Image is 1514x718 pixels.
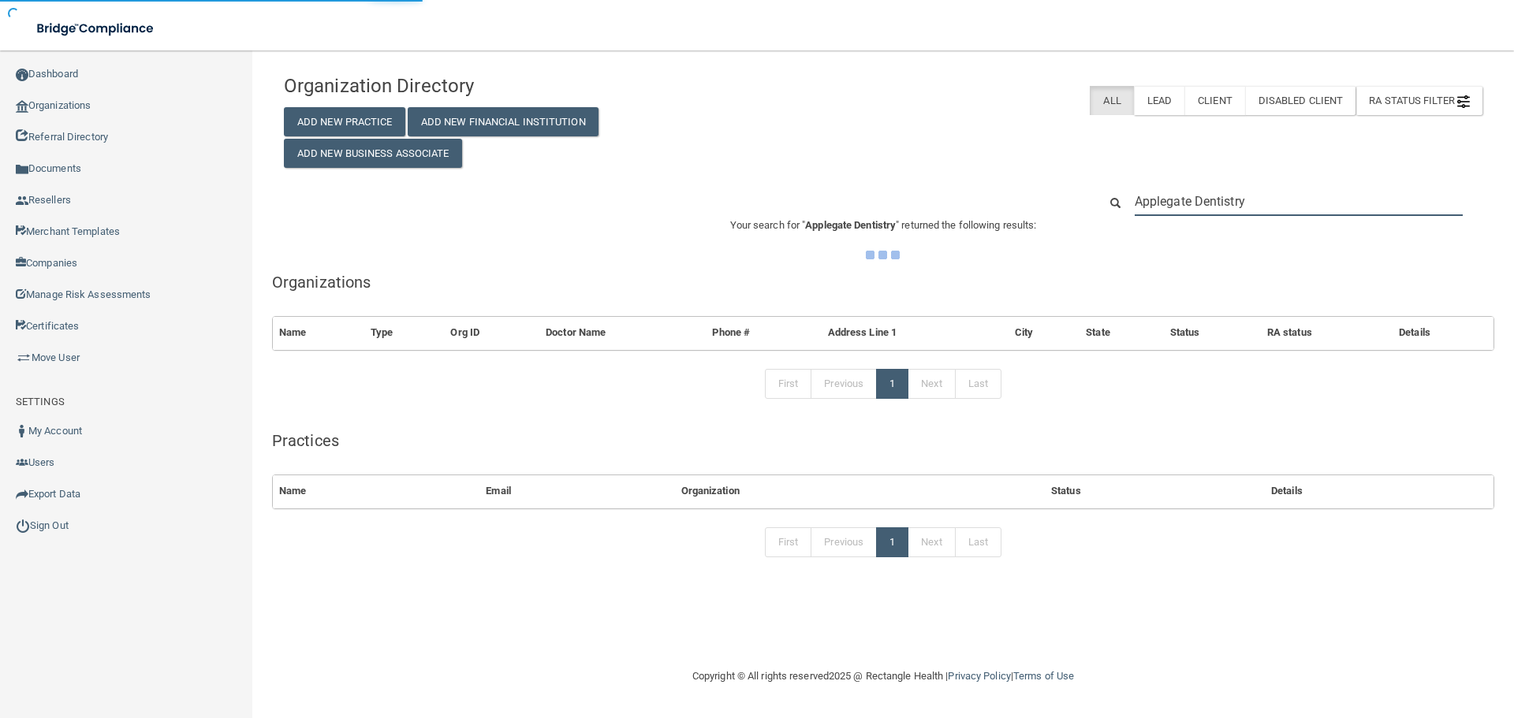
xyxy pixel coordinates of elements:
th: Org ID [444,317,539,349]
img: icon-filter@2x.21656d0b.png [1457,95,1470,108]
img: organization-icon.f8decf85.png [16,100,28,113]
th: Status [1164,317,1261,349]
a: Next [908,369,955,399]
a: 1 [876,527,908,557]
th: State [1080,317,1164,349]
h4: Organization Directory [284,76,668,96]
th: Name [273,317,364,349]
label: Disabled Client [1245,86,1356,115]
th: Organization [675,475,1045,508]
th: Email [479,475,674,508]
input: Search [1135,187,1463,216]
img: ic_user_dark.df1a06c3.png [16,425,28,437]
th: Status [1045,475,1265,508]
img: ic_dashboard_dark.d01f4a41.png [16,69,28,81]
img: icon-users.e205127d.png [16,456,28,469]
a: Last [955,369,1001,399]
th: Type [364,317,445,349]
span: RA Status Filter [1369,95,1470,106]
th: RA status [1261,317,1393,349]
a: Previous [811,369,877,399]
span: Applegate Dentistry [805,219,896,231]
label: Client [1184,86,1245,115]
a: Last [955,527,1001,557]
label: Lead [1134,86,1184,115]
img: bridge_compliance_login_screen.278c3ca4.svg [24,13,169,45]
th: Phone # [706,317,821,349]
button: Add New Financial Institution [408,107,599,136]
h5: Organizations [272,273,1494,291]
button: Add New Practice [284,107,405,136]
a: Privacy Policy [948,670,1010,682]
th: Details [1265,475,1493,508]
a: First [765,369,812,399]
label: All [1090,86,1133,115]
a: Next [908,527,955,557]
img: briefcase.64adab9b.png [16,350,32,366]
div: Copyright © All rights reserved 2025 @ Rectangle Health | | [595,651,1171,701]
button: Add New Business Associate [284,139,462,168]
label: SETTINGS [16,392,65,411]
th: Name [273,475,479,508]
h5: Practices [272,432,1494,449]
th: Address Line 1 [822,317,1009,349]
img: ajax-loader.4d491dd7.gif [866,251,900,259]
a: First [765,527,812,557]
th: Doctor Name [539,317,706,349]
img: ic_reseller.de258add.png [16,195,28,207]
th: Details [1393,317,1493,349]
img: ic_power_dark.7ecde6b1.png [16,519,30,533]
th: City [1009,317,1080,349]
img: icon-documents.8dae5593.png [16,163,28,176]
a: Terms of Use [1013,670,1074,682]
p: Your search for " " returned the following results: [272,216,1494,235]
a: Previous [811,527,877,557]
a: 1 [876,369,908,399]
img: icon-export.b9366987.png [16,488,28,500]
iframe: Drift Widget Chat Controller [1241,606,1495,669]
